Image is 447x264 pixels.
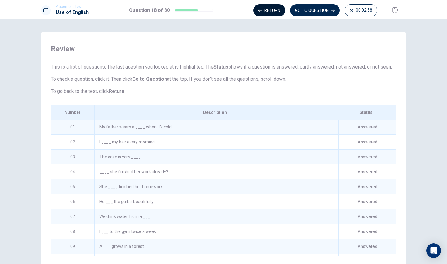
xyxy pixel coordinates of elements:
p: To go back to the test, click . [51,88,396,95]
div: I ___ to the gym twice a week. [94,224,338,239]
div: The cake is very ____. [94,150,338,164]
div: A ___ grows in a forest. [94,239,338,254]
div: Answered [338,179,396,194]
div: 01 [51,120,94,134]
div: He ___ the guitar beautifully. [94,194,338,209]
div: Number [51,105,94,120]
div: Answered [338,239,396,254]
span: Review [51,44,396,54]
div: We drink water from a ___. [94,209,338,224]
div: She ____ finished her homework. [94,179,338,194]
div: Answered [338,224,396,239]
span: 00:02:58 [356,8,372,13]
div: 02 [51,135,94,149]
div: 04 [51,164,94,179]
h1: Use of English [56,9,89,16]
div: Answered [338,135,396,149]
div: Open Intercom Messenger [426,243,441,258]
div: Answered [338,194,396,209]
button: GO TO QUESTION [290,4,340,16]
div: Answered [338,120,396,134]
span: Placement Test [56,5,89,9]
div: 03 [51,150,94,164]
div: ____ she finished her work already? [94,164,338,179]
strong: Go to Question [132,76,167,82]
div: Answered [338,150,396,164]
div: 09 [51,239,94,254]
button: Return [253,4,285,16]
strong: Status [213,64,228,70]
div: Status [336,105,396,120]
div: Answered [338,164,396,179]
p: This is a list of questions. The last question you looked at is highlighted. The shows if a quest... [51,63,396,71]
div: Description [94,105,336,120]
p: To check a question, click it. Then click at the top. If you don't see all the questions, scroll ... [51,76,396,83]
div: 08 [51,224,94,239]
div: 05 [51,179,94,194]
button: 00:02:58 [345,4,377,16]
div: My father wears a ____ when it’s cold. [94,120,338,134]
div: 06 [51,194,94,209]
div: 07 [51,209,94,224]
div: Answered [338,209,396,224]
strong: Return [109,88,124,94]
div: I ____ my hair every morning. [94,135,338,149]
h1: Question 18 of 30 [129,7,170,14]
